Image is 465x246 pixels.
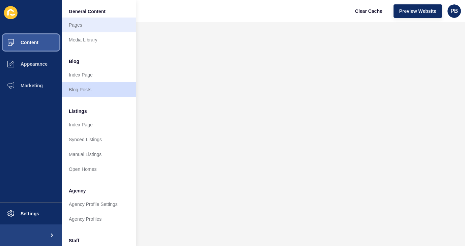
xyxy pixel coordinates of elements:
span: Blog [69,58,79,65]
a: Index Page [62,117,136,132]
a: Agency Profiles [62,212,136,226]
a: Media Library [62,32,136,47]
a: Index Page [62,67,136,82]
a: Open Homes [62,162,136,177]
span: Agency [69,187,86,194]
span: Preview Website [399,8,436,14]
a: Pages [62,18,136,32]
span: General Content [69,8,106,15]
a: Synced Listings [62,132,136,147]
a: Manual Listings [62,147,136,162]
span: Clear Cache [355,8,382,14]
span: Staff [69,237,79,244]
a: Agency Profile Settings [62,197,136,212]
span: Listings [69,108,87,115]
a: Blog Posts [62,82,136,97]
span: PB [451,8,458,14]
button: Clear Cache [349,4,388,18]
button: Preview Website [394,4,442,18]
